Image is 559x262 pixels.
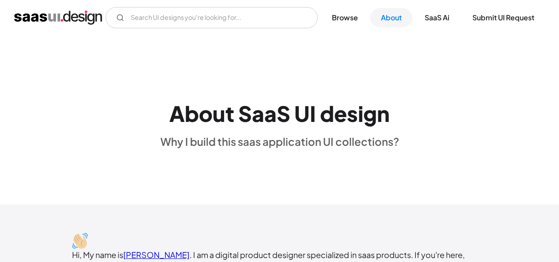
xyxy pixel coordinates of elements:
h1: About SaaS UI design [169,101,390,126]
a: home [14,11,102,25]
input: Search UI designs you're looking for... [106,7,318,28]
a: [PERSON_NAME] [123,250,190,260]
a: SaaS Ai [414,8,460,27]
div: Why I build this saas application UI collections? [160,135,399,148]
form: Email Form [106,7,318,28]
a: Browse [321,8,369,27]
a: Submit UI Request [462,8,545,27]
a: About [370,8,412,27]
